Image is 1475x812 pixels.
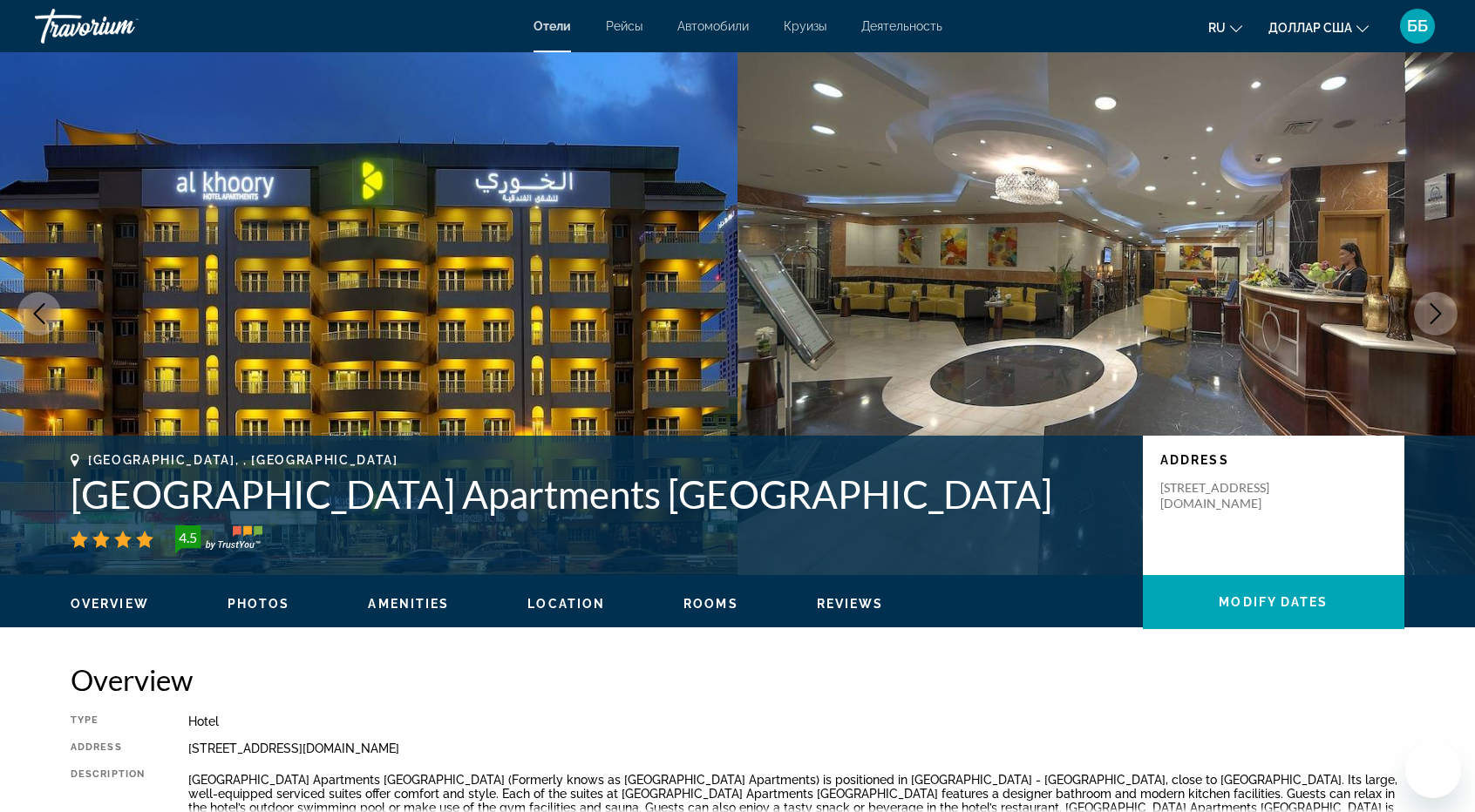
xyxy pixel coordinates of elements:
button: Изменить валюту [1268,15,1369,40]
font: доллар США [1268,21,1352,35]
span: Overview [71,597,149,611]
p: Address [1160,453,1387,467]
div: [STREET_ADDRESS][DOMAIN_NAME] [188,741,1404,755]
h1: [GEOGRAPHIC_DATA] Apartments [GEOGRAPHIC_DATA] [71,471,1125,517]
div: Hotel [188,714,1404,728]
button: Photos [228,596,290,612]
button: Rooms [683,596,738,612]
span: Reviews [817,597,884,611]
p: [STREET_ADDRESS][DOMAIN_NAME] [1160,480,1300,511]
button: Меню пользователя [1395,8,1440,44]
span: Modify Dates [1219,595,1328,609]
button: Reviews [817,596,884,612]
a: Деятельность [861,19,942,33]
span: Location [527,597,605,611]
h2: Overview [71,662,1404,697]
iframe: Кнопка запуска окна обмена сообщениями [1405,742,1461,798]
button: Overview [71,596,149,612]
button: Изменить язык [1208,15,1242,40]
div: Type [71,714,145,728]
span: [GEOGRAPHIC_DATA], , [GEOGRAPHIC_DATA] [88,453,398,467]
font: ББ [1407,17,1428,35]
a: Отели [534,19,571,33]
a: Травориум [35,3,209,49]
button: Amenities [368,596,449,612]
a: Автомобили [677,19,749,33]
span: Amenities [368,597,449,611]
span: Photos [228,597,290,611]
span: Rooms [683,597,738,611]
a: Рейсы [606,19,642,33]
font: ru [1208,21,1226,35]
div: Address [71,741,145,755]
button: Next image [1414,292,1458,335]
button: Modify Dates [1143,575,1404,629]
div: 4.5 [170,527,205,548]
a: Круизы [784,19,826,33]
img: TrustYou guest rating badge [175,525,262,553]
button: Previous image [17,292,61,335]
button: Location [527,596,605,612]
